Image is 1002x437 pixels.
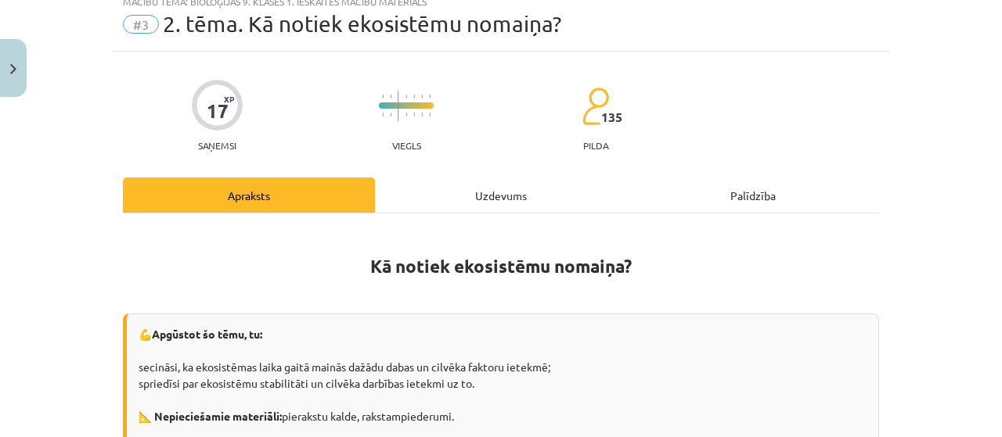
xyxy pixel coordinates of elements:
[582,87,609,126] img: students-c634bb4e5e11cddfef0936a35e636f08e4e9abd3cc4e673bd6f9a4125e45ecb1.svg
[382,113,384,116] img: icon-short-line-57e1e144782c952c97e751825c79c345078a6d821885a25fce030b3d8c18986b.svg
[429,113,431,116] img: icon-short-line-57e1e144782c952c97e751825c79c345078a6d821885a25fce030b3d8c18986b.svg
[398,91,399,121] img: icon-long-line-d9ea69661e0d244f92f715978eff75569469978d946b2353a9bb055b3ed8787d.svg
[10,64,16,74] img: icon-close-lesson-0947bae3869378f0d4975bcd49f059093ad1ed9edebbc8119c70593378902aed.svg
[627,177,879,213] div: Palīdzība
[123,177,375,213] div: Apraksts
[413,113,415,116] img: icon-short-line-57e1e144782c952c97e751825c79c345078a6d821885a25fce030b3d8c18986b.svg
[192,140,243,151] p: Saņemsi
[421,95,423,99] img: icon-short-line-57e1e144782c952c97e751825c79c345078a6d821885a25fce030b3d8c18986b.svg
[382,95,384,99] img: icon-short-line-57e1e144782c952c97e751825c79c345078a6d821885a25fce030b3d8c18986b.svg
[583,140,608,151] p: pilda
[152,327,262,341] strong: Apgūstot šo tēmu, tu:
[421,113,423,116] img: icon-short-line-57e1e144782c952c97e751825c79c345078a6d821885a25fce030b3d8c18986b.svg
[370,255,632,278] strong: Kā notiek ekosistēmu nomaiņa?
[405,113,407,116] img: icon-short-line-57e1e144782c952c97e751825c79c345078a6d821885a25fce030b3d8c18986b.svg
[413,95,415,99] img: icon-short-line-57e1e144782c952c97e751825c79c345078a6d821885a25fce030b3d8c18986b.svg
[375,177,627,213] div: Uzdevums
[139,409,282,423] b: 📐 Nepieciešamie materiāli:
[224,95,234,103] span: XP
[207,100,229,122] div: 17
[123,15,159,34] span: #3
[405,95,407,99] img: icon-short-line-57e1e144782c952c97e751825c79c345078a6d821885a25fce030b3d8c18986b.svg
[429,95,431,99] img: icon-short-line-57e1e144782c952c97e751825c79c345078a6d821885a25fce030b3d8c18986b.svg
[392,140,421,151] p: Viegls
[390,113,391,116] img: icon-short-line-57e1e144782c952c97e751825c79c345078a6d821885a25fce030b3d8c18986b.svg
[390,95,391,99] img: icon-short-line-57e1e144782c952c97e751825c79c345078a6d821885a25fce030b3d8c18986b.svg
[601,110,622,124] span: 135
[163,11,561,37] span: 2. tēma. Kā notiek ekosistēmu nomaiņa?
